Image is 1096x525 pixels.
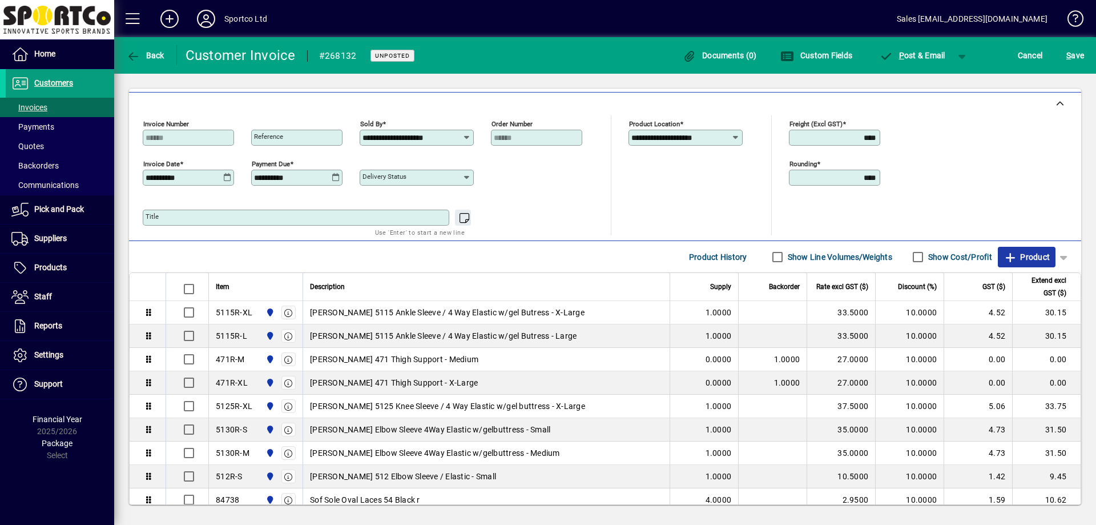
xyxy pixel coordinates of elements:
[706,400,732,412] span: 1.0000
[774,377,800,388] span: 1.0000
[706,471,732,482] span: 1.0000
[814,354,868,365] div: 27.0000
[310,471,496,482] span: [PERSON_NAME] 512 Elbow Sleeve / Elastic - Small
[310,400,585,412] span: [PERSON_NAME] 5125 Knee Sleeve / 4 Way Elastic w/gel buttress - X-Large
[706,354,732,365] span: 0.0000
[143,160,180,168] mat-label: Invoice date
[780,51,852,60] span: Custom Fields
[310,377,478,388] span: [PERSON_NAME] 471 Thigh Support - X-Large
[875,301,944,324] td: 10.0000
[11,181,79,190] span: Communications
[34,205,84,214] span: Pick and Pack
[263,494,276,506] span: Sportco Ltd Warehouse
[944,465,1012,488] td: 1.42
[998,247,1055,267] button: Product
[216,377,248,388] div: 471R-XL
[814,377,868,388] div: 27.0000
[216,494,239,506] div: 84738
[706,447,732,459] span: 1.0000
[1012,371,1081,395] td: 0.00
[360,120,382,128] mat-label: Sold by
[875,371,944,395] td: 10.0000
[216,471,243,482] div: 512R-S
[875,324,944,348] td: 10.0000
[216,354,245,365] div: 471R-M
[875,395,944,418] td: 10.0000
[706,307,732,318] span: 1.0000
[11,161,59,170] span: Backorders
[1012,348,1081,371] td: 0.00
[11,142,44,151] span: Quotes
[706,330,732,342] span: 1.0000
[34,379,63,388] span: Support
[6,283,114,311] a: Staff
[263,470,276,483] span: Sportco Ltd Warehouse
[814,494,868,506] div: 2.9500
[982,280,1005,293] span: GST ($)
[875,348,944,371] td: 10.0000
[706,377,732,388] span: 0.0000
[898,280,937,293] span: Discount (%)
[629,120,680,128] mat-label: Product location
[188,9,224,29] button: Profile
[263,330,276,342] span: Sportco Ltd Warehouse
[224,10,267,28] div: Sportco Ltd
[814,400,868,412] div: 37.5000
[777,45,855,66] button: Custom Fields
[873,45,951,66] button: Post & Email
[310,494,420,506] span: Sof Sole Oval Laces 54 Black r
[1015,45,1046,66] button: Cancel
[6,98,114,117] a: Invoices
[310,354,478,365] span: [PERSON_NAME] 471 Thigh Support - Medium
[814,471,868,482] div: 10.5000
[1066,51,1071,60] span: S
[1020,274,1066,299] span: Extend excl GST ($)
[899,51,904,60] span: P
[774,354,800,365] span: 1.0000
[1012,418,1081,442] td: 31.50
[216,424,247,435] div: 5130R-S
[6,370,114,399] a: Support
[789,160,817,168] mat-label: Rounding
[1012,301,1081,324] td: 30.15
[816,280,868,293] span: Rate excl GST ($)
[6,156,114,175] a: Backorders
[6,137,114,156] a: Quotes
[216,330,247,342] div: 5115R-L
[710,280,731,293] span: Supply
[1066,46,1084,65] span: ave
[310,424,550,435] span: [PERSON_NAME] Elbow Sleeve 4Way Elastic w/gelbuttress - Small
[897,10,1047,28] div: Sales [EMAIL_ADDRESS][DOMAIN_NAME]
[34,78,73,87] span: Customers
[126,51,164,60] span: Back
[875,418,944,442] td: 10.0000
[123,45,167,66] button: Back
[875,488,944,512] td: 10.0000
[310,330,577,342] span: [PERSON_NAME] 5115 Ankle Sleeve / 4 Way Elastic w/gel Butress - Large
[263,353,276,366] span: Sportco Ltd Warehouse
[319,47,357,65] div: #268132
[6,40,114,69] a: Home
[944,395,1012,418] td: 5.06
[263,423,276,436] span: Sportco Ltd Warehouse
[362,173,406,181] mat-label: Delivery status
[34,263,67,272] span: Products
[216,447,249,459] div: 5130R-M
[34,234,67,243] span: Suppliers
[944,371,1012,395] td: 0.00
[814,447,868,459] div: 35.0000
[34,350,63,359] span: Settings
[310,447,560,459] span: [PERSON_NAME] Elbow Sleeve 4Way Elastic w/gelbuttress - Medium
[785,251,892,263] label: Show Line Volumes/Weights
[789,120,843,128] mat-label: Freight (excl GST)
[151,9,188,29] button: Add
[1059,2,1082,39] a: Knowledge Base
[263,447,276,459] span: Sportco Ltd Warehouse
[310,307,585,318] span: [PERSON_NAME] 5115 Ankle Sleeve / 4 Way Elastic w/gel Butress - X-Large
[34,321,62,330] span: Reports
[1012,395,1081,418] td: 33.75
[879,51,945,60] span: ost & Email
[689,248,747,266] span: Product History
[491,120,533,128] mat-label: Order number
[143,120,189,128] mat-label: Invoice number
